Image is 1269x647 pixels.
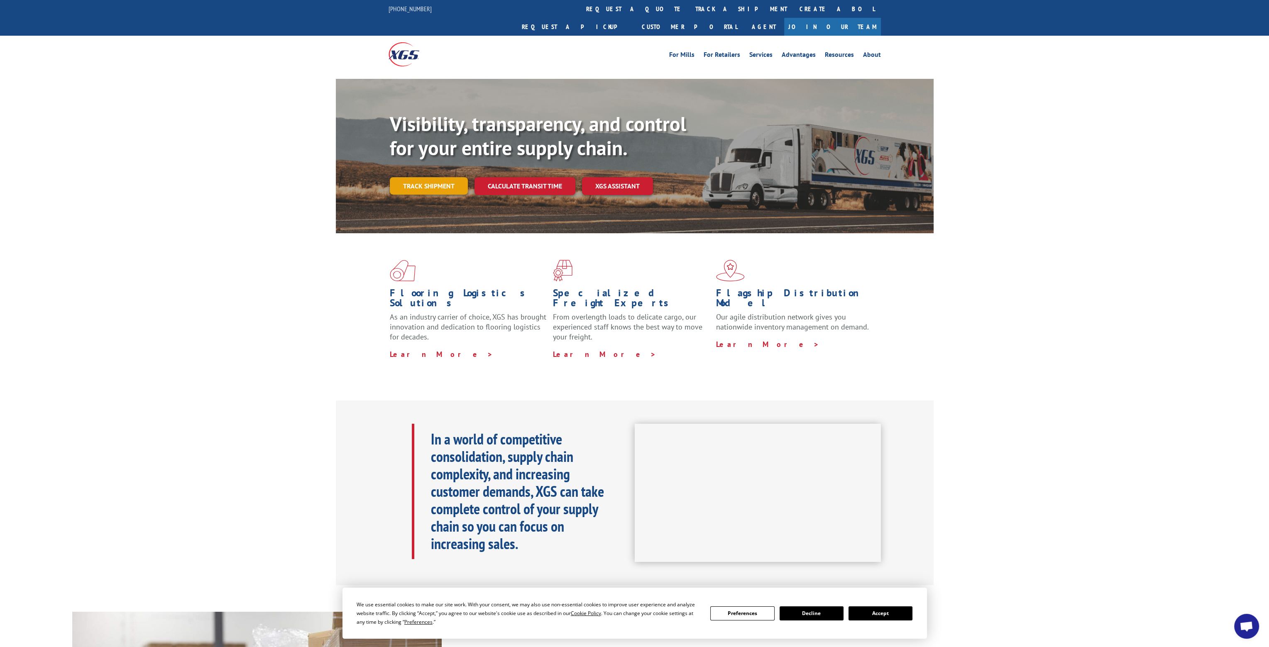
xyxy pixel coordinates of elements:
button: Preferences [710,606,774,620]
a: Learn More > [553,349,656,359]
h1: Flagship Distribution Model [716,288,873,312]
a: About [863,51,881,61]
a: Join Our Team [784,18,881,36]
a: Learn More > [390,349,493,359]
button: Accept [848,606,912,620]
img: xgs-icon-focused-on-flooring-red [553,260,572,281]
div: Open chat [1234,614,1259,639]
h1: Flooring Logistics Solutions [390,288,547,312]
a: Calculate transit time [474,177,575,195]
div: Cookie Consent Prompt [342,588,927,639]
a: Advantages [782,51,816,61]
a: For Mills [669,51,694,61]
span: Cookie Policy [571,610,601,617]
div: We use essential cookies to make our site work. With your consent, we may also use non-essential ... [357,600,700,626]
a: Learn More > [716,339,819,349]
a: Resources [825,51,854,61]
span: Our agile distribution network gives you nationwide inventory management on demand. [716,312,869,332]
a: Track shipment [390,177,468,195]
a: Agent [743,18,784,36]
a: Customer Portal [636,18,743,36]
img: xgs-icon-total-supply-chain-intelligence-red [390,260,416,281]
h1: Specialized Freight Experts [553,288,710,312]
a: Request a pickup [516,18,636,36]
a: Services [749,51,773,61]
b: Visibility, transparency, and control for your entire supply chain. [390,111,686,161]
a: XGS ASSISTANT [582,177,653,195]
a: For Retailers [704,51,740,61]
button: Decline [780,606,844,620]
a: [PHONE_NUMBER] [389,5,432,13]
iframe: XGS Logistics Solutions [635,424,881,562]
span: Preferences [404,618,433,625]
img: xgs-icon-flagship-distribution-model-red [716,260,745,281]
b: In a world of competitive consolidation, supply chain complexity, and increasing customer demands... [431,429,604,553]
span: As an industry carrier of choice, XGS has brought innovation and dedication to flooring logistics... [390,312,546,342]
p: From overlength loads to delicate cargo, our experienced staff knows the best way to move your fr... [553,312,710,349]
